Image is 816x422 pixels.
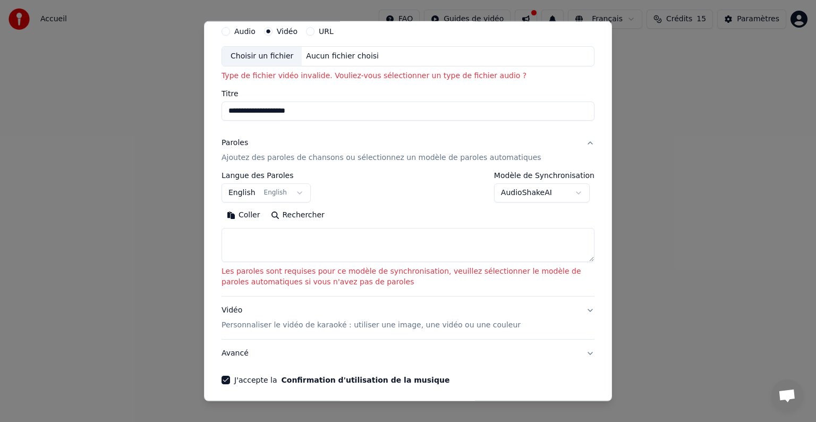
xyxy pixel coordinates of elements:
[302,51,383,62] div: Aucun fichier choisi
[277,28,297,35] label: Vidéo
[222,297,594,339] button: VidéoPersonnaliser le vidéo de karaoké : utiliser une image, une vidéo ou une couleur
[222,320,521,331] p: Personnaliser le vidéo de karaoké : utiliser une image, une vidéo ou une couleur
[222,47,302,66] div: Choisir un fichier
[222,90,594,97] label: Titre
[266,207,330,224] button: Rechercher
[222,305,521,331] div: Vidéo
[222,266,594,288] p: Les paroles sont requises pour ce modèle de synchronisation, veuillez sélectionner le modèle de p...
[281,376,449,384] button: J'accepte la
[222,153,541,163] p: Ajoutez des paroles de chansons ou sélectionnez un modèle de paroles automatiques
[222,207,266,224] button: Coller
[222,172,311,179] label: Langue des Paroles
[222,129,594,172] button: ParolesAjoutez des paroles de chansons ou sélectionnez un modèle de paroles automatiques
[234,28,256,35] label: Audio
[319,28,334,35] label: URL
[222,172,594,296] div: ParolesAjoutez des paroles de chansons ou sélectionnez un modèle de paroles automatiques
[234,376,449,384] label: J'accepte la
[222,138,248,148] div: Paroles
[222,71,594,81] p: Type de fichier vidéo invalide. Vouliez-vous sélectionner un type de fichier audio ?
[494,172,594,179] label: Modèle de Synchronisation
[222,340,594,367] button: Avancé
